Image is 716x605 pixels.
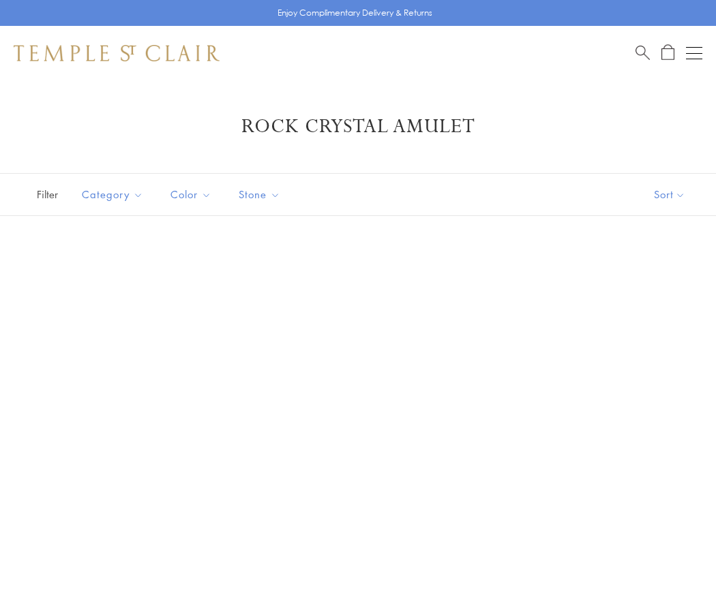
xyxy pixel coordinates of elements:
[232,186,290,203] span: Stone
[75,186,153,203] span: Category
[661,44,674,61] a: Open Shopping Bag
[228,179,290,210] button: Stone
[278,6,432,20] p: Enjoy Complimentary Delivery & Returns
[14,45,220,61] img: Temple St. Clair
[160,179,222,210] button: Color
[164,186,222,203] span: Color
[686,45,702,61] button: Open navigation
[623,174,716,215] button: Show sort by
[34,114,682,139] h1: Rock Crystal Amulet
[636,44,650,61] a: Search
[72,179,153,210] button: Category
